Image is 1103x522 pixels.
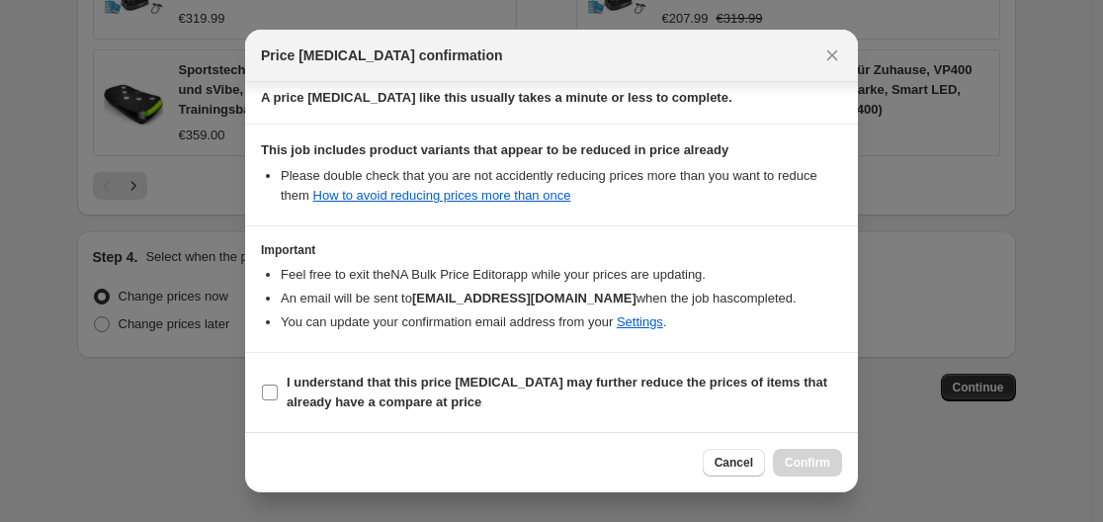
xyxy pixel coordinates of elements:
a: How to avoid reducing prices more than once [313,188,571,203]
button: Close [818,42,846,69]
li: You can update your confirmation email address from your . [281,312,842,332]
b: This job includes product variants that appear to be reduced in price already [261,142,728,157]
button: Cancel [703,449,765,477]
b: I understand that this price [MEDICAL_DATA] may further reduce the prices of items that already h... [287,375,827,409]
li: An email will be sent to when the job has completed . [281,289,842,308]
b: [EMAIL_ADDRESS][DOMAIN_NAME] [412,291,636,305]
span: Cancel [715,455,753,471]
h3: Important [261,242,842,258]
a: Settings [617,314,663,329]
b: A price [MEDICAL_DATA] like this usually takes a minute or less to complete. [261,90,732,105]
li: Feel free to exit the NA Bulk Price Editor app while your prices are updating. [281,265,842,285]
li: Please double check that you are not accidently reducing prices more than you want to reduce them [281,166,842,206]
span: Price [MEDICAL_DATA] confirmation [261,45,503,65]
